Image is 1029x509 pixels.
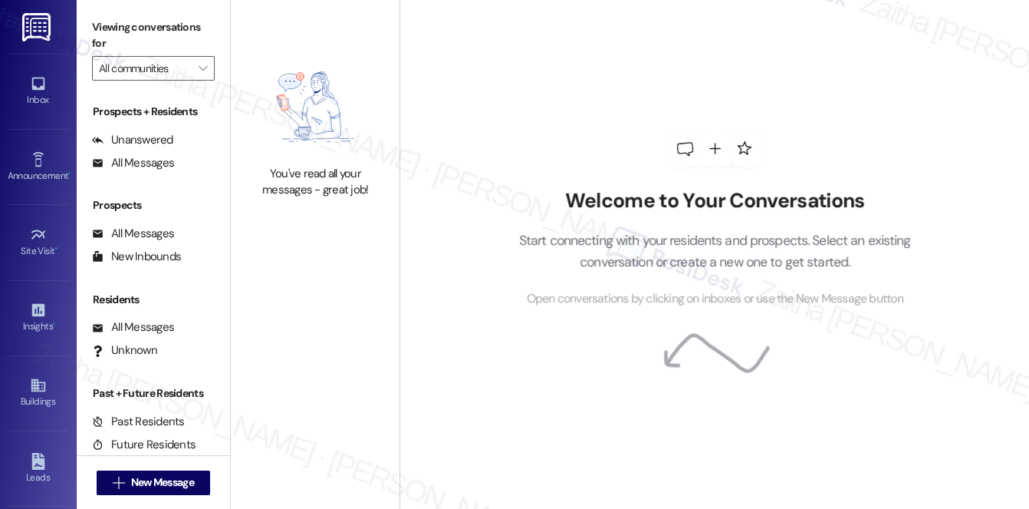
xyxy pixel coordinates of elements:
a: Insights • [8,297,69,339]
p: Start connecting with your residents and prospects. Select an existing conversation or create a n... [495,230,934,273]
div: Future Residents [92,437,196,453]
img: ResiDesk Logo [22,13,54,41]
img: empty-state [248,56,383,158]
div: Past Residents [92,414,185,430]
span: • [55,243,58,254]
span: • [53,319,55,329]
span: • [68,168,71,179]
span: New Message [131,474,194,491]
a: Buildings [8,372,69,414]
div: New Inbounds [92,249,181,265]
a: Site Visit • [8,222,69,263]
input: All communities [99,56,190,81]
label: Viewing conversations for [92,15,215,56]
div: All Messages [92,226,174,242]
div: Unknown [92,342,157,359]
button: New Message [97,471,210,495]
div: Prospects + Residents [77,104,230,120]
i:  [199,62,207,74]
a: Inbox [8,71,69,112]
span: Open conversations by clicking on inboxes or use the New Message button [527,289,903,309]
div: You've read all your messages - great job! [248,166,383,199]
div: Prospects [77,197,230,213]
div: All Messages [92,319,174,335]
i:  [113,477,124,489]
div: Residents [77,292,230,308]
div: Unanswered [92,132,173,148]
div: All Messages [92,155,174,171]
h2: Welcome to Your Conversations [495,189,934,213]
div: Past + Future Residents [77,385,230,402]
a: Leads [8,448,69,490]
